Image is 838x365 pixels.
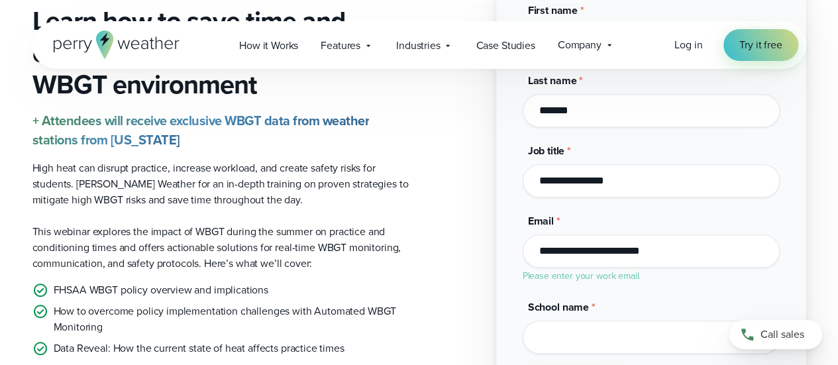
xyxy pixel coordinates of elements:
a: Log in [674,37,702,53]
span: Industries [396,38,440,54]
span: Last name [528,73,577,88]
p: How to overcome policy implementation challenges with Automated WBGT Monitoring [54,303,409,335]
span: Try it free [739,37,782,53]
a: Case Studies [464,32,546,59]
p: FHSAA WBGT policy overview and implications [54,282,268,298]
span: Email [528,213,554,229]
h3: Learn how to save time and optimize practice times in a high-WBGT environment [32,5,409,101]
p: Data Reveal: How the current state of heat affects practice times [54,340,344,356]
label: Please enter your work email. [523,269,641,283]
span: Case Studies [476,38,535,54]
strong: + Attendees will receive exclusive WBGT data from weather stations from [US_STATE] [32,111,370,150]
span: Log in [674,37,702,52]
p: This webinar explores the impact of WBGT during the summer on practice and conditioning times and... [32,224,409,272]
span: Call sales [760,327,804,342]
a: How it Works [228,32,309,59]
span: Job title [528,143,565,158]
span: Features [321,38,360,54]
p: High heat can disrupt practice, increase workload, and create safety risks for students. [PERSON_... [32,160,409,208]
span: School name [528,299,589,315]
span: First name [528,3,578,18]
span: How it Works [239,38,298,54]
span: Company [558,37,602,53]
a: Try it free [723,29,798,61]
a: Call sales [729,320,822,349]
